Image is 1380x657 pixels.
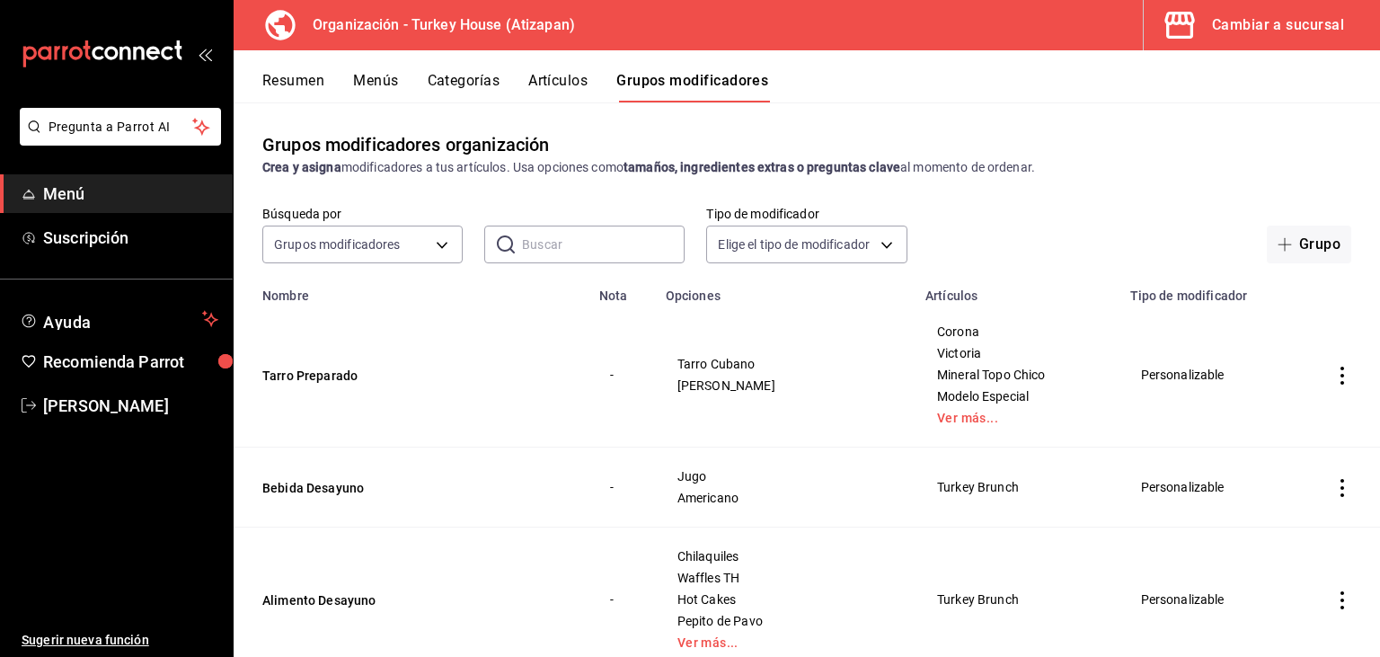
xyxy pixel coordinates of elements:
div: Grupos modificadores organización [262,131,549,158]
input: Buscar [522,226,685,262]
span: [PERSON_NAME] [677,379,892,392]
span: Pregunta a Parrot AI [49,118,193,137]
span: Modelo Especial [937,390,1097,403]
span: Victoria [937,347,1097,360]
button: Resumen [262,72,324,102]
button: Menús [353,72,398,102]
div: modificadores a tus artículos. Usa opciones como al momento de ordenar. [262,158,1351,177]
span: [PERSON_NAME] [43,394,218,418]
label: Búsqueda por [262,208,463,220]
td: Personalizable [1119,448,1305,528]
span: Suscripción [43,226,218,250]
button: Grupo [1267,226,1351,263]
button: open_drawer_menu [198,47,212,61]
button: actions [1333,479,1351,497]
th: Nota [588,278,655,303]
th: Artículos [915,278,1119,303]
span: Jugo [677,470,892,483]
th: Nombre [234,278,588,303]
span: Turkey Brunch [937,593,1097,606]
span: Sugerir nueva función [22,631,218,650]
button: Tarro Preparado [262,367,478,385]
span: Ayuda [43,308,195,330]
th: Tipo de modificador [1119,278,1305,303]
span: Turkey Brunch [937,481,1097,493]
span: Pepito de Pavo [677,615,892,627]
th: Opciones [655,278,915,303]
span: Chilaquiles [677,550,892,563]
button: Categorías [428,72,500,102]
button: actions [1333,367,1351,385]
button: actions [1333,591,1351,609]
span: Mineral Topo Chico [937,368,1097,381]
label: Tipo de modificador [706,208,907,220]
h3: Organización - Turkey House (Atizapan) [298,14,575,36]
a: Pregunta a Parrot AI [13,130,221,149]
span: Menú [43,182,218,206]
span: Tarro Cubano [677,358,892,370]
span: Americano [677,492,892,504]
strong: Crea y asigna [262,160,341,174]
span: Waffles TH [677,572,892,584]
a: Ver más... [937,412,1097,424]
button: Bebida Desayuno [262,479,478,497]
button: Pregunta a Parrot AI [20,108,221,146]
button: Alimento Desayuno [262,591,478,609]
td: - [588,303,655,448]
span: Elige el tipo de modificador [718,235,870,253]
div: Cambiar a sucursal [1212,13,1344,38]
span: Corona [937,325,1097,338]
button: Artículos [528,72,588,102]
button: Grupos modificadores [616,72,768,102]
span: Recomienda Parrot [43,350,218,374]
td: - [588,448,655,528]
span: Grupos modificadores [274,235,401,253]
a: Ver más... [677,636,892,649]
span: Hot Cakes [677,593,892,606]
strong: tamaños, ingredientes extras o preguntas clave [624,160,900,174]
div: navigation tabs [262,72,1380,102]
td: Personalizable [1119,303,1305,448]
